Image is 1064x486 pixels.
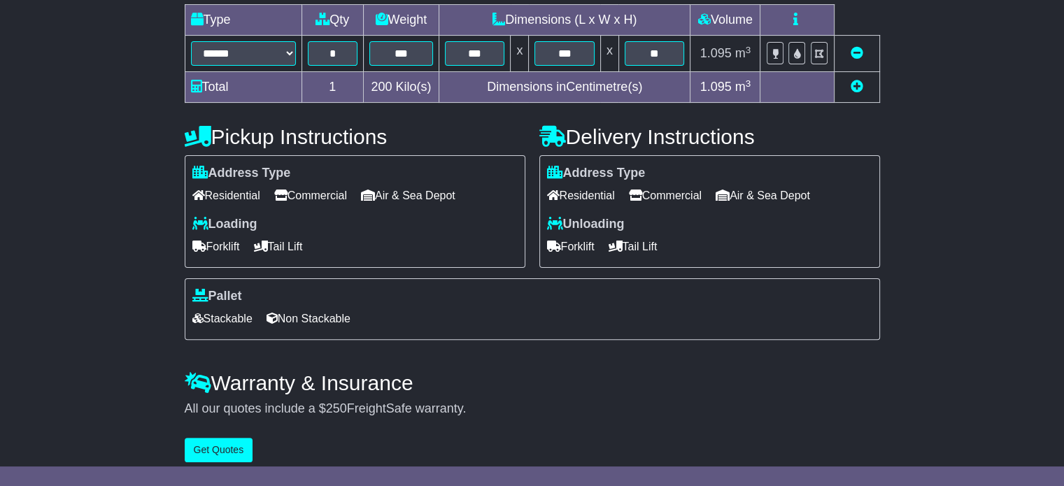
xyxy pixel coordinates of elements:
a: Add new item [851,80,863,94]
td: Total [185,72,302,103]
span: Tail Lift [609,236,658,257]
td: Qty [302,5,363,36]
span: 1.095 [700,46,732,60]
td: x [511,36,529,72]
span: 200 [371,80,392,94]
h4: Pickup Instructions [185,125,525,148]
td: x [600,36,618,72]
span: Commercial [274,185,347,206]
label: Loading [192,217,257,232]
span: Forklift [547,236,595,257]
td: Dimensions in Centimetre(s) [439,72,690,103]
span: 250 [326,401,347,415]
span: 1.095 [700,80,732,94]
td: Dimensions (L x W x H) [439,5,690,36]
span: Air & Sea Depot [716,185,810,206]
span: Non Stackable [267,308,350,329]
div: All our quotes include a $ FreightSafe warranty. [185,401,880,417]
button: Get Quotes [185,438,253,462]
h4: Warranty & Insurance [185,371,880,394]
span: Forklift [192,236,240,257]
label: Address Type [192,166,291,181]
label: Unloading [547,217,625,232]
sup: 3 [746,78,751,89]
h4: Delivery Instructions [539,125,880,148]
span: Commercial [629,185,702,206]
span: m [735,80,751,94]
td: Weight [363,5,439,36]
span: Air & Sea Depot [361,185,455,206]
span: Stackable [192,308,253,329]
span: m [735,46,751,60]
td: Kilo(s) [363,72,439,103]
label: Pallet [192,289,242,304]
span: Residential [192,185,260,206]
td: Type [185,5,302,36]
label: Address Type [547,166,646,181]
span: Residential [547,185,615,206]
td: Volume [690,5,760,36]
sup: 3 [746,45,751,55]
td: 1 [302,72,363,103]
a: Remove this item [851,46,863,60]
span: Tail Lift [254,236,303,257]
